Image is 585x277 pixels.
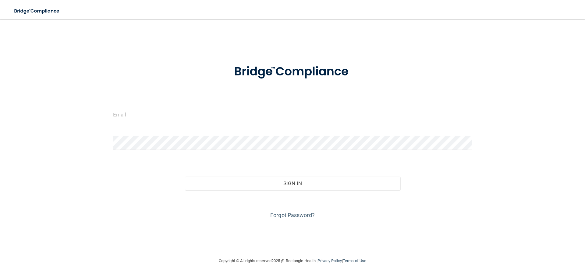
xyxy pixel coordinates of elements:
[222,56,363,88] img: bridge_compliance_login_screen.278c3ca4.svg
[343,258,366,263] a: Terms of Use
[270,212,315,218] a: Forgot Password?
[317,258,342,263] a: Privacy Policy
[113,108,472,121] input: Email
[185,177,400,190] button: Sign In
[9,5,65,17] img: bridge_compliance_login_screen.278c3ca4.svg
[181,251,404,271] div: Copyright © All rights reserved 2025 @ Rectangle Health | |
